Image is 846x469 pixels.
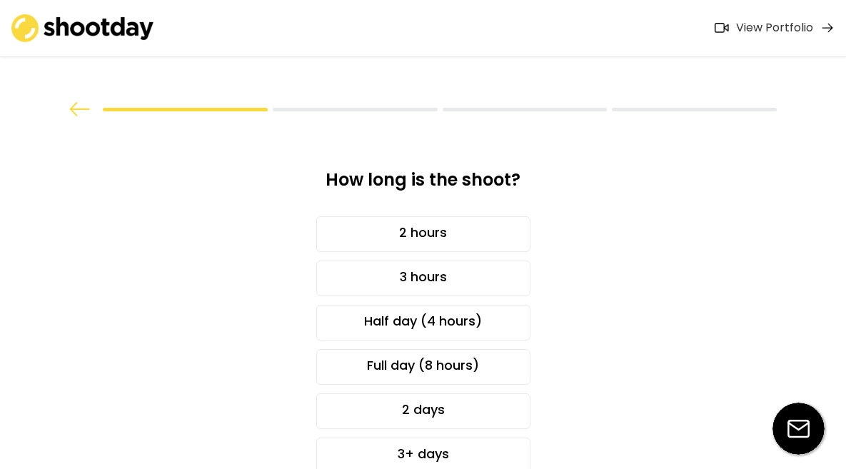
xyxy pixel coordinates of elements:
div: 2 days [316,393,530,429]
div: 3 hours [316,261,530,296]
img: shootday_logo.png [11,14,154,42]
div: Half day (4 hours) [316,305,530,341]
img: email-icon%20%281%29.svg [772,403,825,455]
div: Full day (8 hours) [316,349,530,385]
img: arrow%20back.svg [69,102,91,116]
div: View Portfolio [736,21,813,36]
div: How long is the shoot? [229,168,618,202]
div: 2 hours [316,216,530,252]
img: Icon%20feather-video%402x.png [715,23,729,33]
